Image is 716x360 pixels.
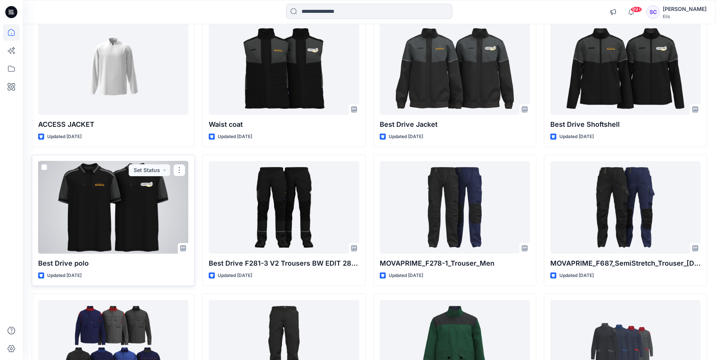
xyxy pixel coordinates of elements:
[47,272,82,280] p: Updated [DATE]
[663,5,707,14] div: [PERSON_NAME]
[218,272,252,280] p: Updated [DATE]
[550,22,701,115] a: Best Drive Shoftshell
[380,161,530,254] a: MOVAPRIME_F278-1_Trouser_Men
[559,272,594,280] p: Updated [DATE]
[209,161,359,254] a: Best Drive F281-3 V2 Trousers BW EDIT 2803
[559,133,594,141] p: Updated [DATE]
[380,119,530,130] p: Best Drive Jacket
[218,133,252,141] p: Updated [DATE]
[209,258,359,269] p: Best Drive F281-3 V2 Trousers BW EDIT 2803
[389,133,423,141] p: Updated [DATE]
[550,258,701,269] p: MOVAPRIME_F687_SemiStretch_Trouser_[DEMOGRAPHIC_DATA]
[209,22,359,115] a: Waist coat
[38,119,188,130] p: ACCESS JACKET
[38,22,188,115] a: ACCESS JACKET
[646,5,660,19] div: SC
[663,14,707,19] div: Elis
[380,258,530,269] p: MOVAPRIME_F278-1_Trouser_Men
[209,119,359,130] p: Waist coat
[38,258,188,269] p: Best Drive polo
[550,119,701,130] p: Best Drive Shoftshell
[389,272,423,280] p: Updated [DATE]
[380,22,530,115] a: Best Drive Jacket
[631,6,642,12] span: 99+
[47,133,82,141] p: Updated [DATE]
[550,161,701,254] a: MOVAPRIME_F687_SemiStretch_Trouser_Ladies
[38,161,188,254] a: Best Drive polo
